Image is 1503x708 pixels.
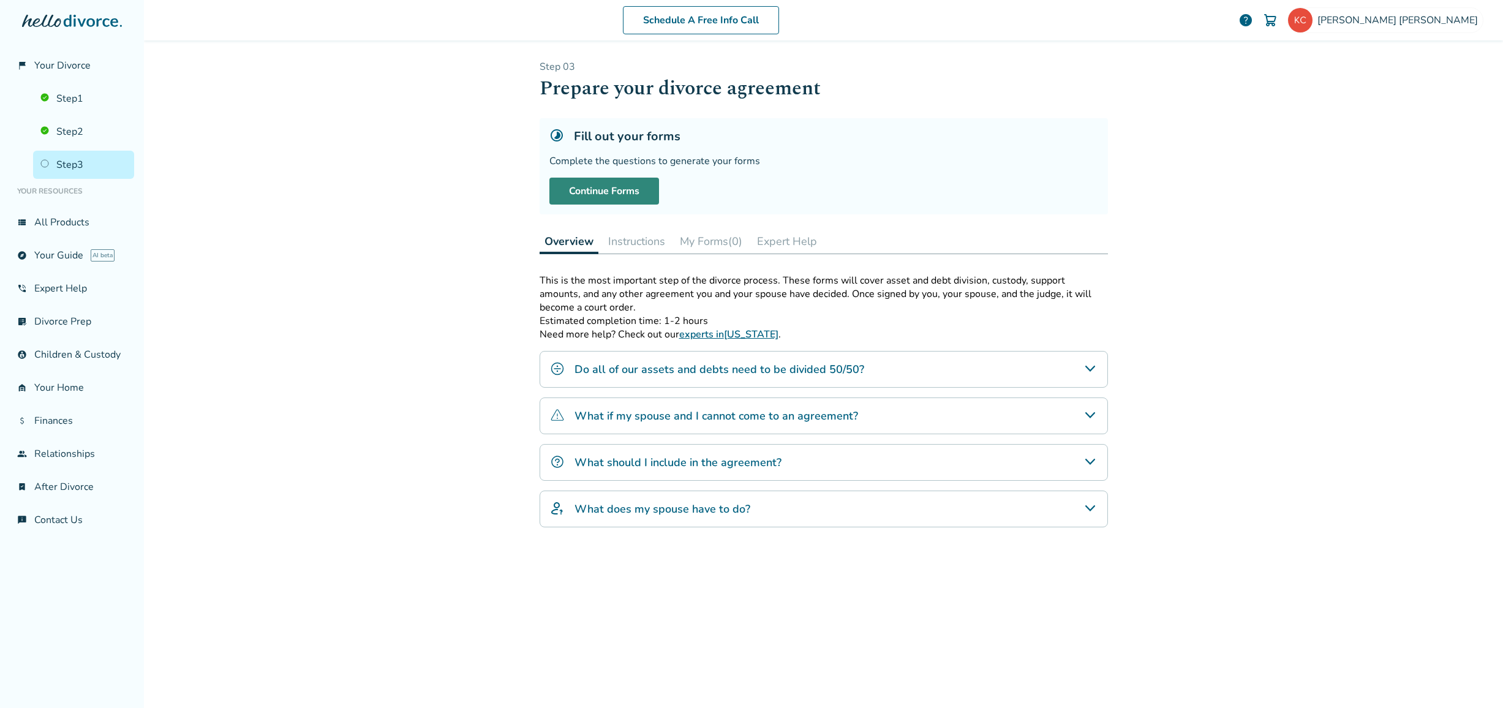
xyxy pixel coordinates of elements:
img: keith.crowder@gmail.com [1288,8,1313,32]
div: Do all of our assets and debts need to be divided 50/50? [540,351,1108,388]
p: Estimated completion time: 1-2 hours [540,314,1108,328]
img: Cart [1263,13,1278,28]
span: AI beta [91,249,115,262]
h5: Fill out your forms [574,128,680,145]
h4: What should I include in the agreement? [574,454,782,470]
div: What does my spouse have to do? [540,491,1108,527]
div: What if my spouse and I cannot come to an agreement? [540,397,1108,434]
button: My Forms(0) [675,229,747,254]
button: Instructions [603,229,670,254]
a: Schedule A Free Info Call [623,6,779,34]
p: This is the most important step of the divorce process. These forms will cover asset and debt div... [540,274,1108,314]
p: Need more help? Check out our . [540,328,1108,341]
a: exploreYour GuideAI beta [10,241,134,269]
a: bookmark_checkAfter Divorce [10,473,134,501]
span: [PERSON_NAME] [PERSON_NAME] [1317,13,1483,27]
span: account_child [17,350,27,360]
span: Your Divorce [34,59,91,72]
img: What does my spouse have to do? [550,501,565,516]
a: chat_infoContact Us [10,506,134,534]
span: explore [17,250,27,260]
a: attach_moneyFinances [10,407,134,435]
a: phone_in_talkExpert Help [10,274,134,303]
a: Step1 [33,85,134,113]
span: chat_info [17,515,27,525]
span: phone_in_talk [17,284,27,293]
a: groupRelationships [10,440,134,468]
h1: Prepare your divorce agreement [540,73,1108,104]
a: Continue Forms [549,178,659,205]
a: view_listAll Products [10,208,134,236]
h4: What does my spouse have to do? [574,501,750,517]
p: Step 0 3 [540,60,1108,73]
img: What if my spouse and I cannot come to an agreement? [550,408,565,423]
img: Do all of our assets and debts need to be divided 50/50? [550,361,565,376]
span: list_alt_check [17,317,27,326]
div: Complete the questions to generate your forms [549,154,1098,168]
div: What should I include in the agreement? [540,444,1108,481]
a: Step2 [33,118,134,146]
span: group [17,449,27,459]
a: Step3 [33,151,134,179]
span: attach_money [17,416,27,426]
a: help [1238,13,1253,28]
span: view_list [17,217,27,227]
iframe: Chat Widget [1442,649,1503,708]
li: Your Resources [10,179,134,203]
button: Overview [540,229,598,254]
a: garage_homeYour Home [10,374,134,402]
span: flag_2 [17,61,27,70]
span: bookmark_check [17,482,27,492]
a: account_childChildren & Custody [10,341,134,369]
a: flag_2Your Divorce [10,51,134,80]
button: Expert Help [752,229,822,254]
h4: Do all of our assets and debts need to be divided 50/50? [574,361,864,377]
a: experts in[US_STATE] [679,328,778,341]
img: What should I include in the agreement? [550,454,565,469]
span: garage_home [17,383,27,393]
h4: What if my spouse and I cannot come to an agreement? [574,408,858,424]
a: list_alt_checkDivorce Prep [10,307,134,336]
